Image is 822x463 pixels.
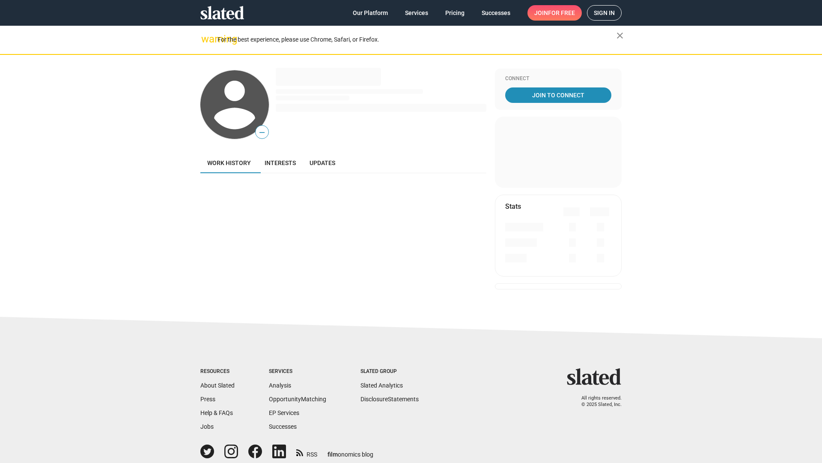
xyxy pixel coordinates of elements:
a: Analysis [269,382,291,389]
div: Connect [505,75,611,82]
mat-icon: close [615,30,625,41]
a: Our Platform [346,5,395,21]
div: Slated Group [360,368,419,375]
span: Updates [310,159,335,166]
a: Sign in [587,5,622,21]
a: Successes [475,5,517,21]
div: For the best experience, please use Chrome, Safari, or Firefox. [217,34,616,45]
a: Pricing [438,5,471,21]
a: Joinfor free [527,5,582,21]
mat-icon: warning [201,34,211,44]
span: Join [534,5,575,21]
a: About Slated [200,382,235,389]
span: for free [548,5,575,21]
span: Interests [265,159,296,166]
p: All rights reserved. © 2025 Slated, Inc. [572,395,622,408]
span: Sign in [594,6,615,20]
a: OpportunityMatching [269,396,326,403]
div: Resources [200,368,235,375]
span: Join To Connect [507,87,610,103]
span: — [256,127,268,138]
div: Services [269,368,326,375]
a: Successes [269,423,297,430]
span: Successes [482,5,510,21]
a: Services [398,5,435,21]
a: Help & FAQs [200,409,233,416]
a: Work history [200,153,258,173]
a: RSS [296,445,317,459]
span: film [328,451,338,458]
span: Pricing [445,5,465,21]
span: Services [405,5,428,21]
a: Press [200,396,215,403]
mat-card-title: Stats [505,202,521,211]
span: Work history [207,159,251,166]
a: Jobs [200,423,214,430]
a: DisclosureStatements [360,396,419,403]
a: Join To Connect [505,87,611,103]
a: Interests [258,153,303,173]
span: Our Platform [353,5,388,21]
a: filmonomics blog [328,444,373,459]
a: Updates [303,153,342,173]
a: Slated Analytics [360,382,403,389]
a: EP Services [269,409,299,416]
